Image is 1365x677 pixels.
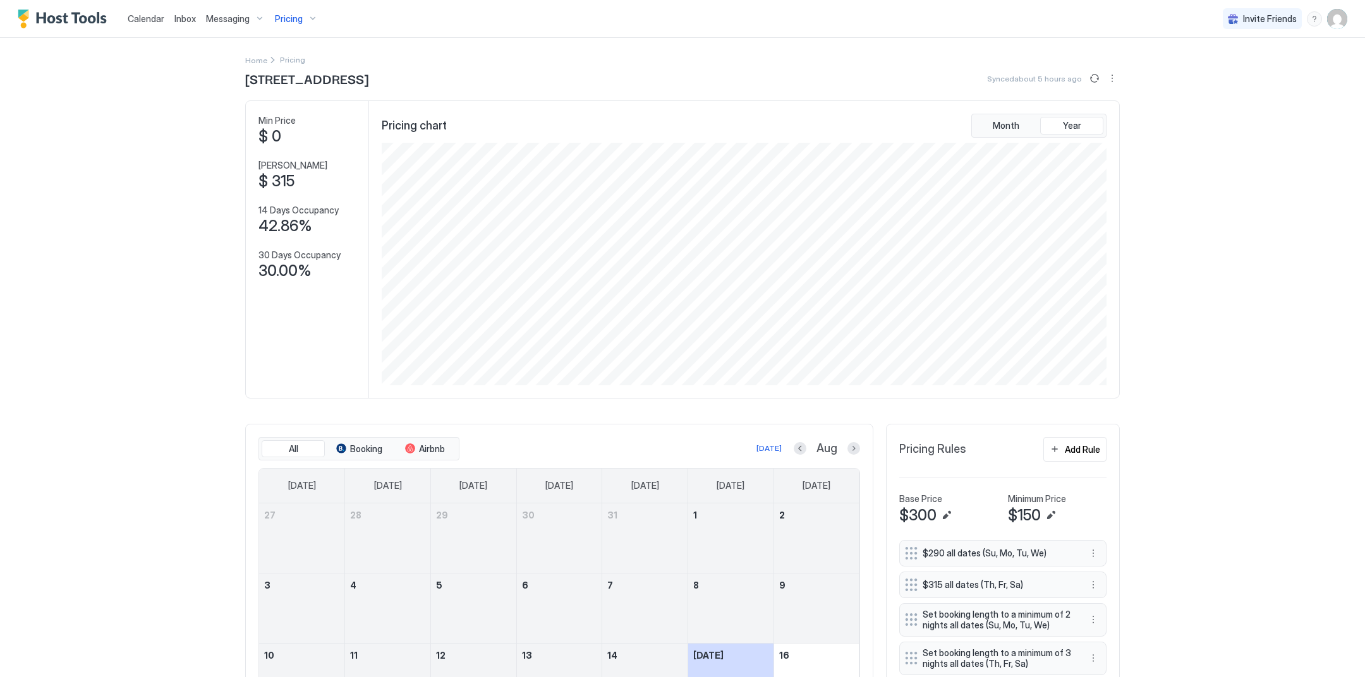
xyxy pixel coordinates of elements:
[790,469,843,503] a: Saturday
[259,644,344,667] a: August 10, 2025
[774,503,859,527] a: August 2, 2025
[1105,71,1120,86] div: menu
[516,503,602,573] td: July 30, 2025
[1086,546,1101,561] button: More options
[704,469,757,503] a: Friday
[803,480,830,491] span: [DATE]
[436,580,442,590] span: 5
[602,503,688,573] td: July 31, 2025
[794,442,806,455] button: Previous month
[430,503,516,573] td: July 29, 2025
[939,508,954,523] button: Edit
[602,573,688,643] td: August 7, 2025
[345,644,430,667] a: August 11, 2025
[1040,117,1103,135] button: Year
[258,160,327,171] span: [PERSON_NAME]
[607,650,617,661] span: 14
[779,650,789,661] span: 16
[774,644,859,667] a: August 16, 2025
[602,573,688,597] a: August 7, 2025
[923,579,1073,590] span: $315 all dates (Th, Fr, Sa)
[688,644,773,667] a: August 15, 2025
[430,573,516,643] td: August 5, 2025
[1327,9,1347,29] div: User profile
[693,650,724,661] span: [DATE]
[1086,546,1101,561] div: menu
[245,69,368,88] span: [STREET_ADDRESS]
[756,443,782,454] div: [DATE]
[128,13,164,24] span: Calendar
[264,650,274,661] span: 10
[245,53,267,66] div: Breadcrumb
[431,503,516,527] a: July 29, 2025
[18,9,112,28] a: Host Tools Logo
[174,12,196,25] a: Inbox
[545,480,573,491] span: [DATE]
[847,442,860,455] button: Next month
[1008,493,1066,505] span: Minimum Price
[923,609,1073,631] span: Set booking length to a minimum of 2 nights all dates (Su, Mo, Tu, We)
[259,503,345,573] td: July 27, 2025
[987,74,1082,83] span: Synced about 5 hours ago
[259,573,345,643] td: August 3, 2025
[258,172,294,191] span: $ 315
[1105,71,1120,86] button: More options
[522,580,528,590] span: 6
[345,573,431,643] td: August 4, 2025
[607,510,617,520] span: 31
[436,650,446,661] span: 12
[974,117,1038,135] button: Month
[773,573,859,643] td: August 9, 2025
[1043,508,1059,523] button: Edit
[1063,120,1081,131] span: Year
[327,440,391,458] button: Booking
[1086,612,1101,627] div: menu
[923,548,1073,559] span: $290 all dates (Su, Mo, Tu, We)
[447,469,500,503] a: Tuesday
[517,503,602,527] a: July 30, 2025
[1086,577,1101,592] button: More options
[1307,11,1322,27] div: menu
[773,503,859,573] td: August 2, 2025
[345,573,430,597] a: August 4, 2025
[755,441,784,456] button: [DATE]
[899,442,966,457] span: Pricing Rules
[533,469,586,503] a: Wednesday
[1065,443,1100,456] div: Add Rule
[459,480,487,491] span: [DATE]
[276,469,329,503] a: Sunday
[899,506,937,525] span: $300
[259,573,344,597] a: August 3, 2025
[779,580,786,590] span: 9
[971,114,1107,138] div: tab-group
[361,469,415,503] a: Monday
[259,503,344,527] a: July 27, 2025
[1086,612,1101,627] button: More options
[262,440,325,458] button: All
[419,443,445,455] span: Airbnb
[174,13,196,24] span: Inbox
[1086,577,1101,592] div: menu
[1086,650,1101,666] div: menu
[393,440,456,458] button: Airbnb
[717,480,744,491] span: [DATE]
[517,573,602,597] a: August 6, 2025
[688,503,773,527] a: August 1, 2025
[602,644,688,667] a: August 14, 2025
[431,573,516,597] a: August 5, 2025
[688,503,774,573] td: August 1, 2025
[993,120,1019,131] span: Month
[345,503,431,573] td: July 28, 2025
[631,480,659,491] span: [DATE]
[128,12,164,25] a: Calendar
[693,580,699,590] span: 8
[602,503,688,527] a: July 31, 2025
[1243,13,1297,25] span: Invite Friends
[258,217,312,236] span: 42.86%
[516,573,602,643] td: August 6, 2025
[264,510,276,520] span: 27
[374,480,402,491] span: [DATE]
[1087,71,1102,86] button: Sync prices
[923,647,1073,669] span: Set booking length to a minimum of 3 nights all dates (Th, Fr, Sa)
